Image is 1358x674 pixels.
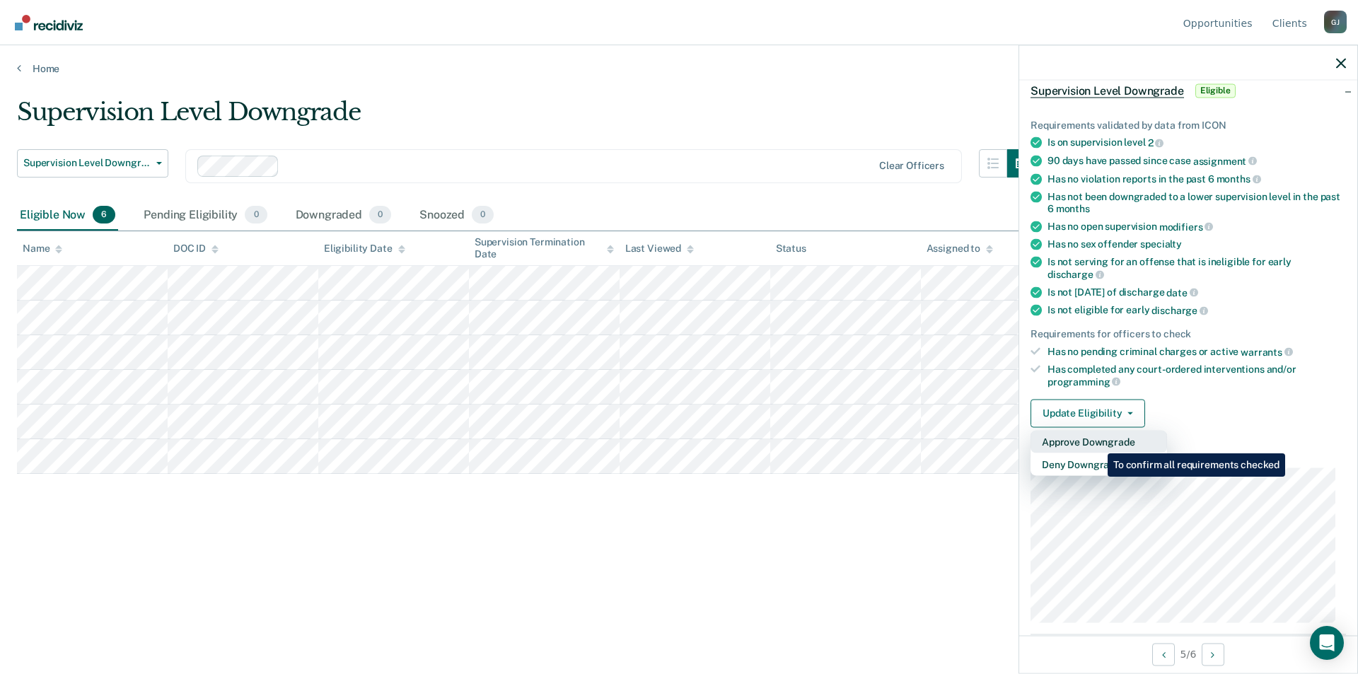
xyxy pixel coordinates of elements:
[1047,364,1346,388] div: Has completed any court-ordered interventions and/or
[1047,268,1104,279] span: discharge
[1166,286,1197,298] span: date
[1031,83,1184,98] span: Supervision Level Downgrade
[1056,202,1090,214] span: months
[1019,68,1357,113] div: Supervision Level DowngradeEligible
[324,243,405,255] div: Eligibility Date
[1031,430,1167,475] div: Dropdown Menu
[1047,154,1346,167] div: 90 days have passed since case
[1148,137,1164,149] span: 2
[1047,136,1346,149] div: Is on supervision level
[1047,238,1346,250] div: Has no sex offender
[1047,286,1346,298] div: Is not [DATE] of discharge
[879,160,944,172] div: Clear officers
[1031,450,1346,462] dt: Supervision
[625,243,694,255] div: Last Viewed
[1159,221,1214,232] span: modifiers
[1031,430,1167,453] button: Approve Downgrade
[927,243,993,255] div: Assigned to
[776,243,806,255] div: Status
[1195,83,1236,98] span: Eligible
[1047,191,1346,215] div: Has not been downgraded to a lower supervision level in the past 6
[245,206,267,224] span: 0
[1140,238,1182,250] span: specialty
[1324,11,1347,33] div: G J
[93,206,115,224] span: 6
[1047,256,1346,280] div: Is not serving for an offense that is ineligible for early
[23,157,151,169] span: Supervision Level Downgrade
[23,243,62,255] div: Name
[475,236,614,260] div: Supervision Termination Date
[293,200,395,231] div: Downgraded
[417,200,497,231] div: Snoozed
[1202,643,1224,666] button: Next Opportunity
[1031,399,1145,427] button: Update Eligibility
[1151,305,1208,316] span: discharge
[1193,155,1257,166] span: assignment
[369,206,391,224] span: 0
[15,15,83,30] img: Recidiviz
[1047,304,1346,317] div: Is not eligible for early
[1031,453,1167,475] button: Deny Downgrade
[17,200,118,231] div: Eligible Now
[1047,345,1346,358] div: Has no pending criminal charges or active
[1031,119,1346,131] div: Requirements validated by data from ICON
[141,200,269,231] div: Pending Eligibility
[1324,11,1347,33] button: Profile dropdown button
[1047,173,1346,185] div: Has no violation reports in the past 6
[1152,643,1175,666] button: Previous Opportunity
[1217,173,1261,185] span: months
[472,206,494,224] span: 0
[1019,635,1357,673] div: 5 / 6
[1310,626,1344,660] div: Open Intercom Messenger
[1047,220,1346,233] div: Has no open supervision
[17,98,1035,138] div: Supervision Level Downgrade
[17,62,1341,75] a: Home
[1241,346,1293,357] span: warrants
[1031,327,1346,339] div: Requirements for officers to check
[1047,376,1120,387] span: programming
[173,243,219,255] div: DOC ID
